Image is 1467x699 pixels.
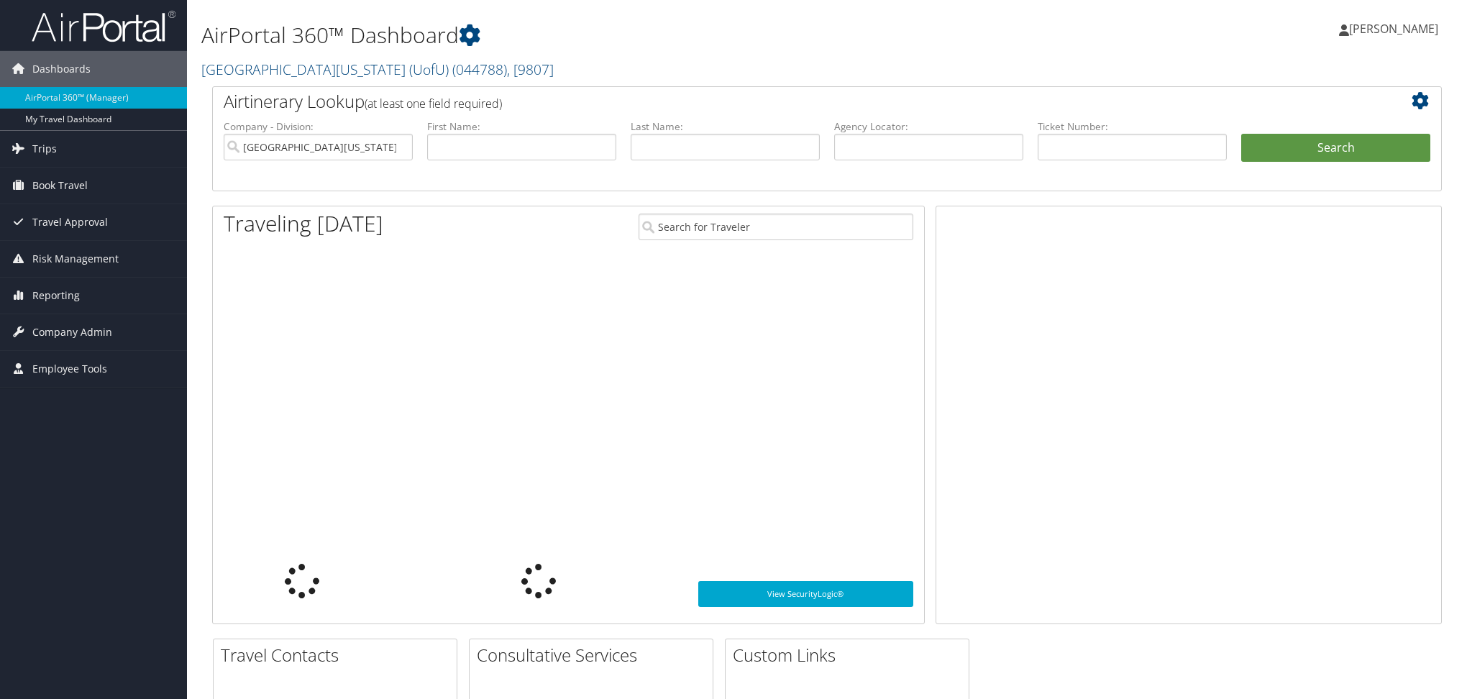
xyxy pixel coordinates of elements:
[32,131,57,167] span: Trips
[477,643,713,667] h2: Consultative Services
[365,96,502,111] span: (at least one field required)
[1349,21,1438,37] span: [PERSON_NAME]
[639,214,913,240] input: Search for Traveler
[201,20,1036,50] h1: AirPortal 360™ Dashboard
[32,51,91,87] span: Dashboards
[452,60,507,79] span: ( 044788 )
[32,9,175,43] img: airportal-logo.png
[698,581,914,607] a: View SecurityLogic®
[32,241,119,277] span: Risk Management
[32,314,112,350] span: Company Admin
[507,60,554,79] span: , [ 9807 ]
[221,643,457,667] h2: Travel Contacts
[224,209,383,239] h1: Traveling [DATE]
[201,60,554,79] a: [GEOGRAPHIC_DATA][US_STATE] (UofU)
[32,168,88,204] span: Book Travel
[1241,134,1430,163] button: Search
[427,119,616,134] label: First Name:
[32,351,107,387] span: Employee Tools
[834,119,1023,134] label: Agency Locator:
[1339,7,1453,50] a: [PERSON_NAME]
[224,119,413,134] label: Company - Division:
[224,89,1328,114] h2: Airtinerary Lookup
[32,278,80,314] span: Reporting
[1038,119,1227,134] label: Ticket Number:
[631,119,820,134] label: Last Name:
[733,643,969,667] h2: Custom Links
[32,204,108,240] span: Travel Approval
